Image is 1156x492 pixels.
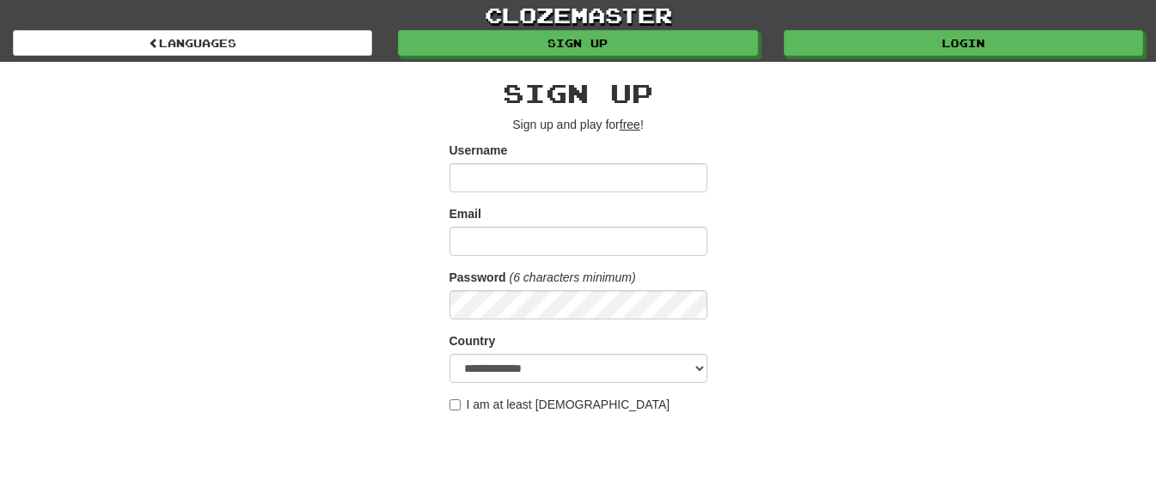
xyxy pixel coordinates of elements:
[450,422,711,489] iframe: reCAPTCHA
[620,118,640,131] u: free
[13,30,372,56] a: Languages
[450,332,496,349] label: Country
[450,205,481,222] label: Email
[450,269,506,286] label: Password
[784,30,1143,56] a: Login
[450,79,707,107] h2: Sign up
[398,30,757,56] a: Sign up
[450,142,508,159] label: Username
[450,399,461,410] input: I am at least [DEMOGRAPHIC_DATA]
[510,270,636,284] em: (6 characters minimum)
[450,116,707,133] p: Sign up and play for !
[450,396,670,413] label: I am at least [DEMOGRAPHIC_DATA]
